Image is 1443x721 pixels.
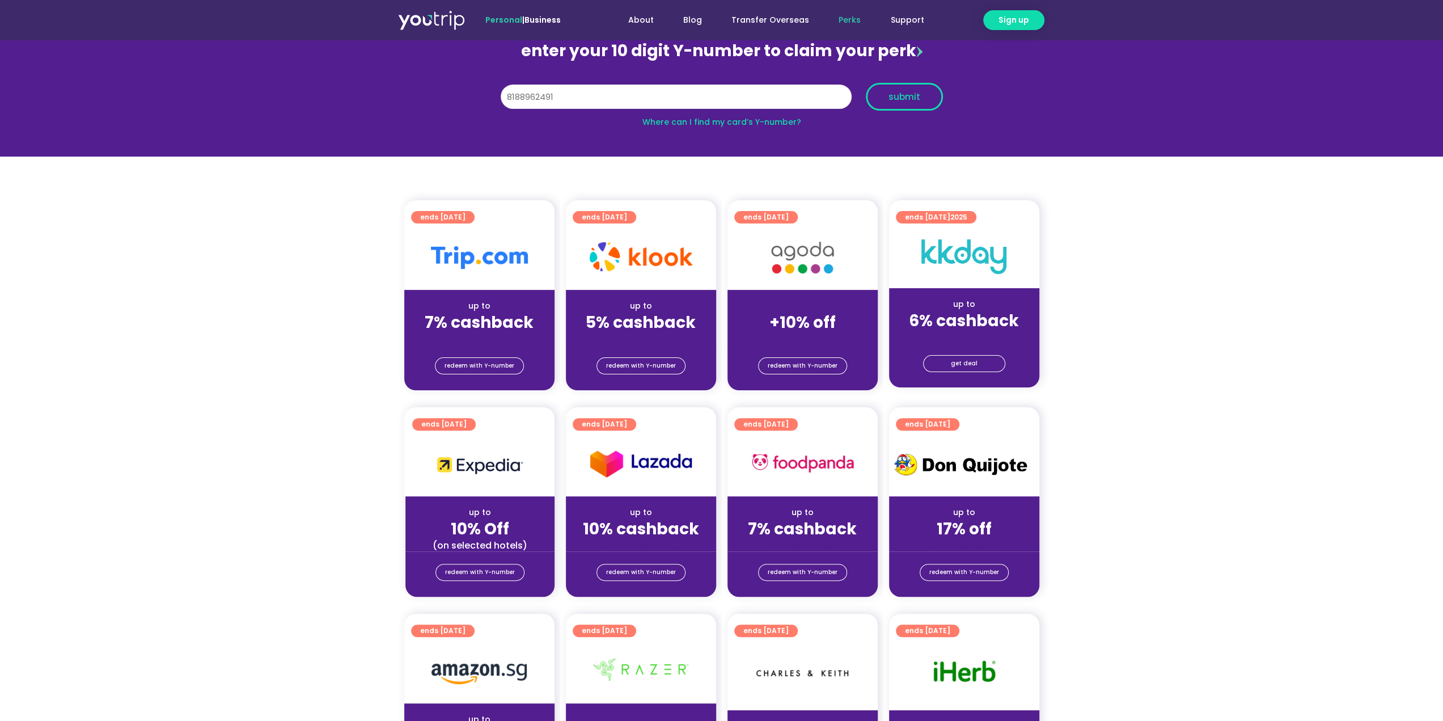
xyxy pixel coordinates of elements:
a: redeem with Y-number [596,564,685,581]
span: 2025 [950,212,967,222]
div: (for stays only) [737,539,869,551]
div: (for stays only) [575,539,707,551]
span: ends [DATE] [582,625,627,637]
span: redeem with Y-number [768,564,837,580]
div: up to [737,507,869,518]
span: redeem with Y-number [445,564,515,580]
a: ends [DATE] [411,625,475,637]
span: ends [DATE] [905,418,950,431]
a: About [613,10,668,31]
strong: +10% off [769,311,836,334]
a: ends [DATE] [734,625,798,637]
div: (for stays only) [413,333,545,345]
a: redeem with Y-number [596,357,685,374]
a: redeem with Y-number [758,564,847,581]
a: ends [DATE] [573,418,636,431]
div: (on selected hotels) [414,539,545,551]
span: redeem with Y-number [929,564,999,580]
strong: 10% cashback [583,518,699,540]
a: Support [875,10,938,31]
span: redeem with Y-number [606,564,676,580]
span: redeem with Y-number [768,358,837,374]
span: Sign up [998,14,1029,26]
span: Personal [485,14,522,26]
a: Perks [824,10,875,31]
a: ends [DATE] [573,625,636,637]
div: (for stays only) [898,539,1030,551]
span: ends [DATE] [905,211,967,224]
span: redeem with Y-number [606,358,676,374]
span: redeem with Y-number [445,358,514,374]
a: ends [DATE] [734,211,798,224]
a: Where can I find my card’s Y-number? [642,116,801,128]
div: (for stays only) [898,331,1030,343]
input: 10 digit Y-number (e.g. 8123456789) [501,85,852,109]
span: ends [DATE] [905,625,950,637]
strong: 7% cashback [748,518,857,540]
a: ends [DATE] [896,418,959,431]
strong: 7% cashback [425,311,534,334]
span: ends [DATE] [743,625,789,637]
span: ends [DATE] [582,211,627,224]
a: Transfer Overseas [717,10,824,31]
span: | [485,14,561,26]
form: Y Number [501,83,943,119]
div: up to [898,507,1030,518]
a: Business [524,14,561,26]
button: submit [866,83,943,111]
a: Sign up [983,10,1044,30]
div: (for stays only) [737,333,869,345]
div: (for stays only) [575,333,707,345]
strong: 10% Off [451,518,509,540]
div: up to [575,507,707,518]
strong: 17% off [937,518,992,540]
nav: Menu [591,10,938,31]
strong: 5% cashback [586,311,696,334]
div: up to [413,300,545,312]
div: up to [575,300,707,312]
span: get deal [951,356,977,372]
a: redeem with Y-number [758,357,847,374]
a: redeem with Y-number [435,564,524,581]
div: up to [898,298,1030,310]
span: ends [DATE] [582,418,627,431]
a: redeem with Y-number [435,357,524,374]
span: submit [888,92,920,101]
a: Blog [668,10,717,31]
a: ends [DATE] [896,625,959,637]
a: ends [DATE]2025 [896,211,976,224]
a: ends [DATE] [412,418,476,431]
a: get deal [923,355,1005,372]
span: ends [DATE] [420,211,466,224]
div: enter your 10 digit Y-number to claim your perk [495,36,949,66]
strong: 6% cashback [909,310,1019,332]
span: ends [DATE] [421,418,467,431]
span: ends [DATE] [743,211,789,224]
span: ends [DATE] [743,418,789,431]
a: ends [DATE] [734,418,798,431]
span: up to [792,300,813,311]
div: up to [414,507,545,518]
a: ends [DATE] [573,211,636,224]
a: redeem with Y-number [920,564,1009,581]
span: ends [DATE] [420,625,466,637]
a: ends [DATE] [411,211,475,224]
